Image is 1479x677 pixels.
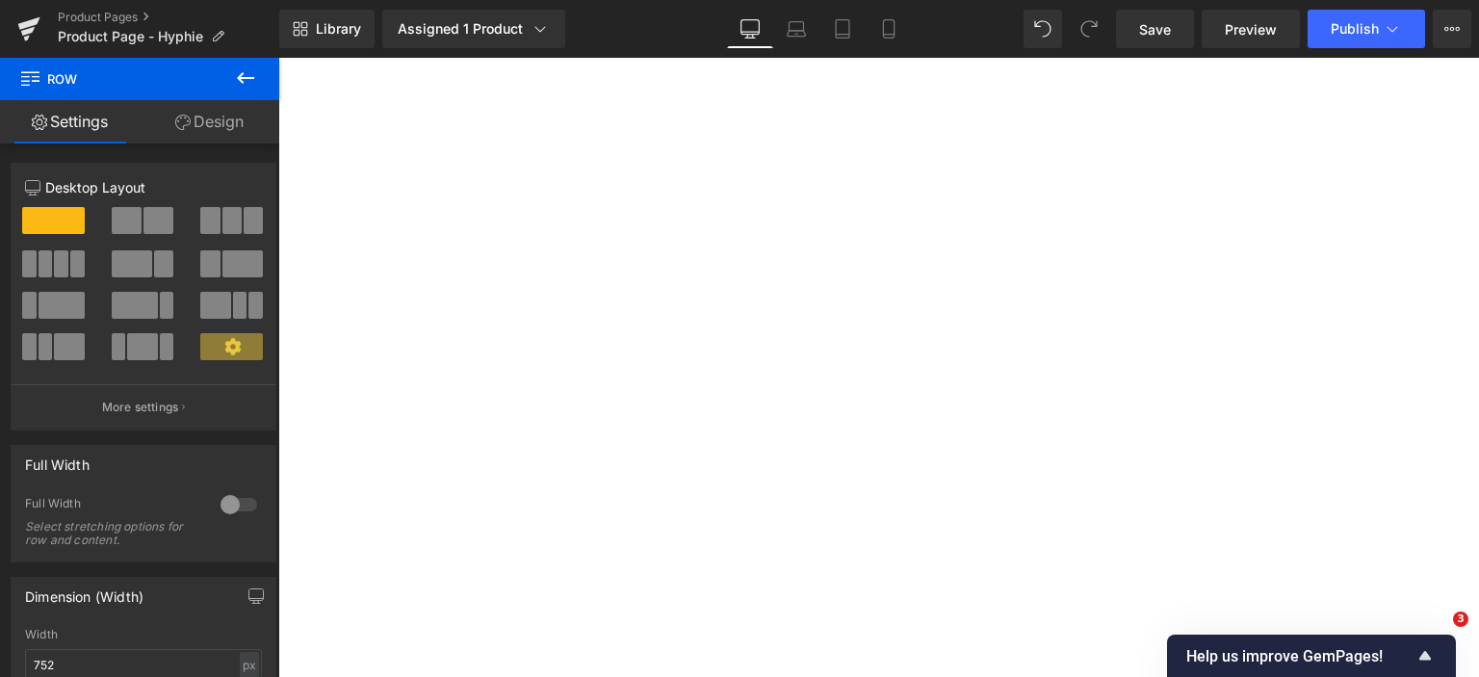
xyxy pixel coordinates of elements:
[102,399,179,416] p: More settings
[727,10,773,48] a: Desktop
[279,10,375,48] a: New Library
[1186,644,1437,667] button: Show survey - Help us improve GemPages!
[1186,647,1414,665] span: Help us improve GemPages!
[1202,10,1300,48] a: Preview
[1453,612,1468,627] span: 3
[25,520,198,547] div: Select stretching options for row and content.
[1024,10,1062,48] button: Undo
[1331,21,1379,37] span: Publish
[25,496,201,516] div: Full Width
[140,100,279,143] a: Design
[25,628,262,641] div: Width
[12,384,275,430] button: More settings
[1070,10,1108,48] button: Redo
[819,10,866,48] a: Tablet
[773,10,819,48] a: Laptop
[1433,10,1471,48] button: More
[58,29,203,44] span: Product Page - Hyphie
[25,177,262,197] p: Desktop Layout
[25,578,143,605] div: Dimension (Width)
[866,10,912,48] a: Mobile
[1139,19,1171,39] span: Save
[1414,612,1460,658] iframe: Intercom live chat
[25,446,90,473] div: Full Width
[316,20,361,38] span: Library
[19,58,212,100] span: Row
[1225,19,1277,39] span: Preview
[1308,10,1425,48] button: Publish
[398,19,550,39] div: Assigned 1 Product
[58,10,279,25] a: Product Pages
